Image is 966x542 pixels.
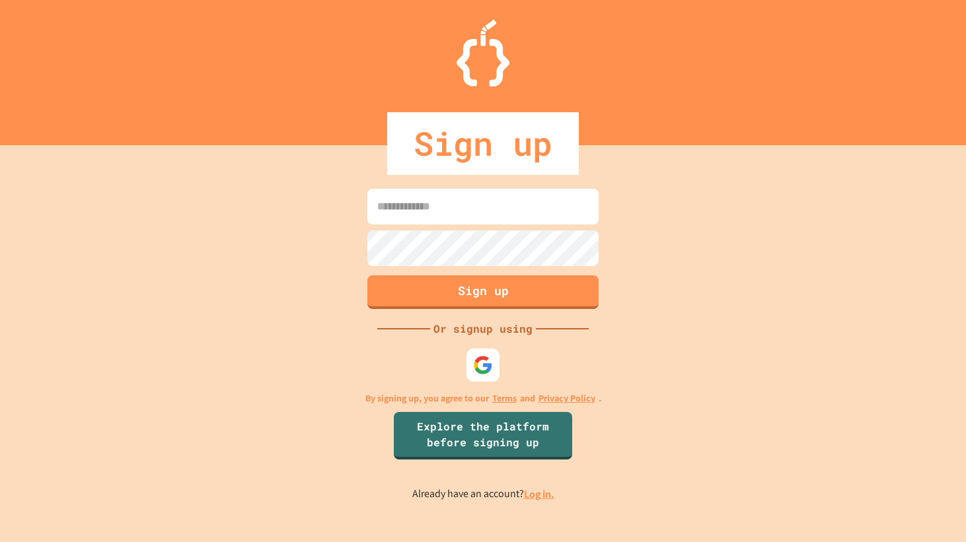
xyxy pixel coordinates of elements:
div: Or signup using [430,321,536,337]
img: google-icon.svg [473,355,493,375]
a: Explore the platform before signing up [394,411,572,459]
a: Terms [492,391,517,405]
button: Sign up [367,275,599,309]
a: Log in. [524,487,554,501]
a: Privacy Policy [539,391,595,405]
img: Logo.svg [457,20,509,86]
p: Already have an account? [412,486,554,502]
p: By signing up, you agree to our and . [365,391,601,405]
div: Sign up [387,112,579,175]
